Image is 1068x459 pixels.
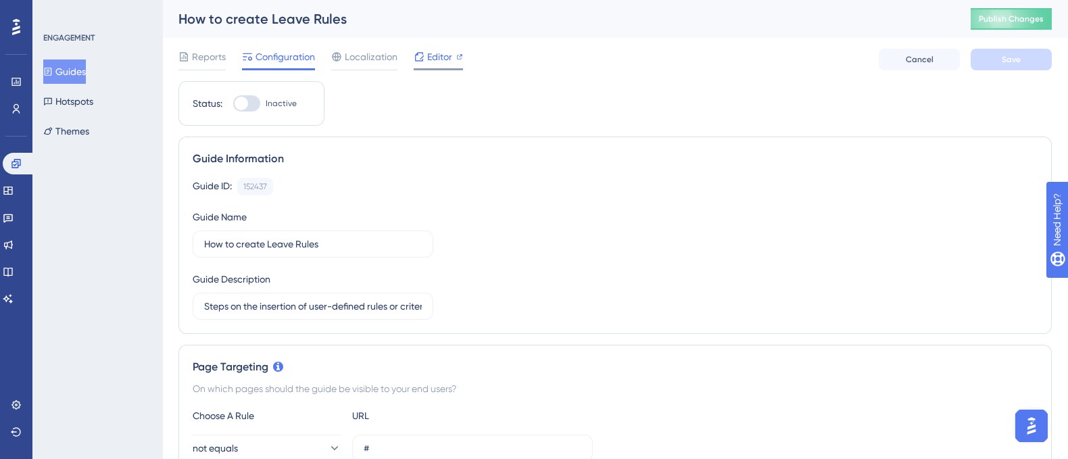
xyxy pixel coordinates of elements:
span: Localization [345,49,397,65]
div: URL [352,408,501,424]
div: How to create Leave Rules [178,9,937,28]
input: Type your Guide’s Description here [204,299,422,314]
iframe: UserGuiding AI Assistant Launcher [1011,406,1052,446]
button: Guides [43,59,86,84]
span: Configuration [256,49,315,65]
div: Status: [193,95,222,112]
input: yourwebsite.com/path [364,441,581,456]
div: 152437 [243,181,267,192]
span: Inactive [266,98,297,109]
span: Reports [192,49,226,65]
div: Page Targeting [193,359,1038,375]
button: Cancel [879,49,960,70]
div: Guide Name [193,209,247,225]
span: not equals [193,440,238,456]
div: ENGAGEMENT [43,32,95,43]
div: Guide ID: [193,178,232,195]
span: Need Help? [32,3,84,20]
span: Editor [427,49,452,65]
span: Cancel [906,54,933,65]
button: Themes [43,119,89,143]
div: Guide Information [193,151,1038,167]
input: Type your Guide’s Name here [204,237,422,251]
button: Publish Changes [971,8,1052,30]
div: On which pages should the guide be visible to your end users? [193,381,1038,397]
div: Guide Description [193,271,270,287]
button: Hotspots [43,89,93,114]
div: Choose A Rule [193,408,341,424]
button: Save [971,49,1052,70]
span: Save [1002,54,1021,65]
span: Publish Changes [979,14,1044,24]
